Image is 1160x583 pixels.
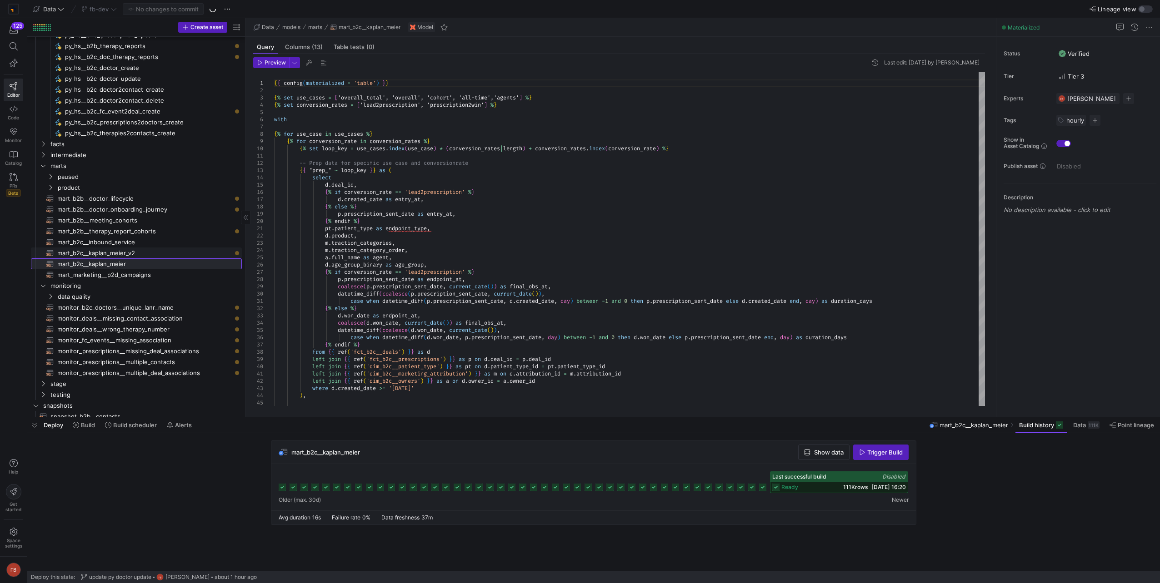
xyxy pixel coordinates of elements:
[325,203,328,210] span: {
[309,167,331,174] span: "prep_"
[257,44,274,50] span: Query
[605,145,608,152] span: (
[366,44,375,50] span: (0)
[306,79,344,87] span: materialized
[7,92,20,98] span: Editor
[360,101,484,109] span: 'lead2prescription', 'prescription2win'
[65,128,231,138] span: py_hs__b2c_therapies2contacts_create​​​​​
[31,193,242,204] a: mart_b2b__doctor_lifecycle​​​​​​​​​​
[253,167,263,174] div: 13
[10,183,17,188] span: PRs
[280,22,303,33] button: models
[65,84,231,95] span: py_hs__b2c_doctor2contact_create​​​​​
[376,79,379,87] span: )
[853,445,909,460] button: Trigger Build
[798,445,850,460] button: Show data
[253,57,289,68] button: Preview
[31,106,242,117] div: Press SPACE to select this row.
[370,167,373,174] span: }
[350,101,354,109] span: =
[665,145,669,152] span: }
[31,193,242,204] div: Press SPACE to select this row.
[253,123,263,130] div: 7
[284,79,303,87] span: config
[341,196,344,203] span: .
[373,167,376,174] span: }
[525,94,529,101] span: %
[251,22,276,33] button: Data
[350,203,354,210] span: %
[535,145,586,152] span: conversion_rates
[529,145,532,152] span: +
[31,40,242,51] a: py_hs__b2b_therapy_reports​​​​​
[5,538,22,548] span: Space settings
[31,149,242,160] div: Press SPACE to select this row.
[1066,117,1084,124] span: hourly
[50,150,240,160] span: intermediate
[1069,417,1104,433] button: Data111K
[253,79,263,87] div: 1
[31,106,242,117] a: py_hs__b2c_fc_event2deal_create​​​​​
[408,145,433,152] span: use_case
[325,181,328,188] span: d
[529,94,532,101] span: }
[178,22,227,33] button: Create asset
[814,449,844,456] span: Show data
[57,357,231,367] span: monitor_prescriptions__multiple_contacts​​​​​​​​​​
[31,84,242,95] a: py_hs__b2c_doctor2contact_create​​​​​
[31,84,242,95] div: Press SPACE to select this row.
[354,203,357,210] span: }
[282,24,300,30] span: models
[1059,73,1084,80] span: Tier 3
[1004,73,1049,79] span: Tier
[253,87,263,94] div: 2
[296,130,322,138] span: use_case
[843,484,868,490] span: 111K rows
[31,411,242,422] a: snapshot_b2b__contacts​​​​​​​
[366,130,370,138] span: %
[57,302,231,313] span: monitor_b2c_doctors__unique_lanr_name​​​​​​​​​​
[50,390,240,400] span: testing
[344,196,382,203] span: created_date
[1004,163,1038,169] span: Publish asset
[253,145,263,152] div: 10
[308,24,322,30] span: marts
[43,400,240,411] span: snapshots
[284,130,293,138] span: for
[253,181,263,188] div: 15
[253,203,263,210] div: 18
[427,138,430,145] span: }
[389,167,392,174] span: (
[322,145,347,152] span: loop_key
[31,95,242,106] div: Press SPACE to select this row.
[339,24,400,30] span: mart_b2c__kaplan_meier
[58,291,240,302] span: data quality
[303,79,306,87] span: (
[253,188,263,196] div: 16
[306,22,325,33] button: marts
[4,22,23,38] button: 125
[31,204,242,215] a: mart_b2b__doctor_onboarding_journey​​​​​​​​​​
[420,196,424,203] span: ,
[303,145,306,152] span: %
[190,24,223,30] span: Create asset
[335,94,338,101] span: [
[309,138,357,145] span: conversion_rate
[350,145,354,152] span: =
[1098,5,1136,13] span: Lineage view
[31,40,242,51] div: Press SPACE to select this row.
[57,313,231,324] span: monitor_deals__missing_contact_association​​​​​​​​​​
[770,471,908,493] button: Last successful buildDisabledready111Krows[DATE] 16:20
[1019,421,1054,429] span: Build history
[50,161,240,171] span: marts
[277,94,280,101] span: %
[4,1,23,17] a: https://storage.googleapis.com/y42-prod-data-exchange/images/RPxujLVyfKs3dYbCaMXym8FJVsr3YB0cxJXX...
[79,571,259,583] button: update py doctor updateFB[PERSON_NAME]about 1 hour ago
[65,117,231,128] span: py_hs__b2c_prescriptions2doctors_create​​​​​
[284,94,293,101] span: set
[4,101,23,124] a: Code
[31,73,242,84] a: py_hs__b2c_doctor_update​​​​​
[338,94,494,101] span: 'overall_total', 'overall', 'cohort', 'all-time',
[50,139,240,149] span: facts
[69,417,99,433] button: Build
